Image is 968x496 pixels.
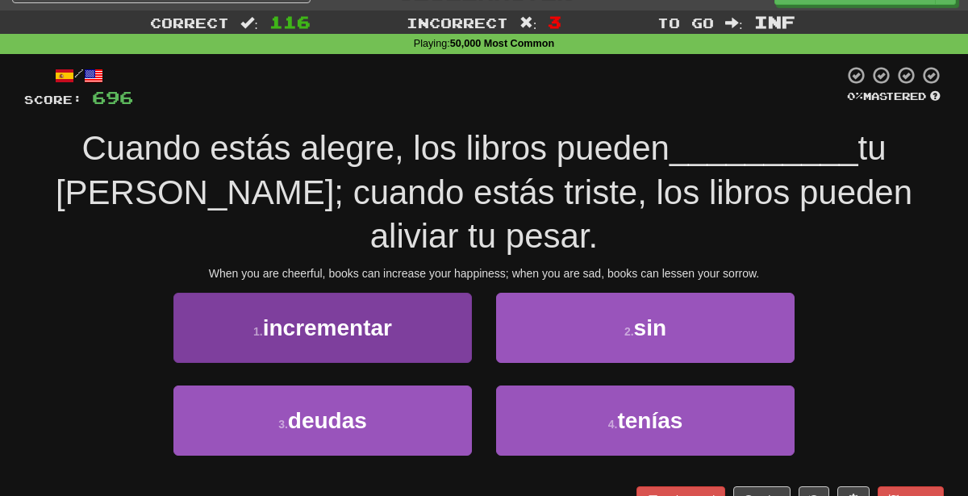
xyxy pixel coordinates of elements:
span: Cuando estás alegre, los libros pueden [81,129,669,167]
span: : [519,16,537,30]
span: To go [657,15,714,31]
div: When you are cheerful, books can increase your happiness; when you are sad, books can lessen your... [24,265,944,281]
small: 1 . [253,325,263,338]
span: Incorrect [407,15,508,31]
div: Mastered [844,90,944,104]
span: : [240,16,258,30]
span: tenías [617,408,682,433]
span: sin [634,315,666,340]
small: 2 . [624,325,634,338]
span: tu [PERSON_NAME]; cuando estás triste, los libros pueden aliviar tu pesar. [56,129,912,255]
small: 4 . [608,418,618,431]
span: 696 [92,87,133,107]
span: incrementar [263,315,392,340]
small: 3 . [278,418,288,431]
div: / [24,65,133,85]
button: 4.tenías [496,386,795,456]
button: 3.deudas [173,386,472,456]
span: deudas [288,408,367,433]
strong: 50,000 Most Common [450,38,554,49]
span: Inf [754,12,795,31]
button: 1.incrementar [173,293,472,363]
span: Correct [150,15,229,31]
span: 3 [548,12,561,31]
button: 2.sin [496,293,795,363]
span: : [725,16,743,30]
span: Score: [24,93,82,106]
span: 116 [269,12,311,31]
span: __________ [670,129,858,167]
span: 0 % [847,90,863,102]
